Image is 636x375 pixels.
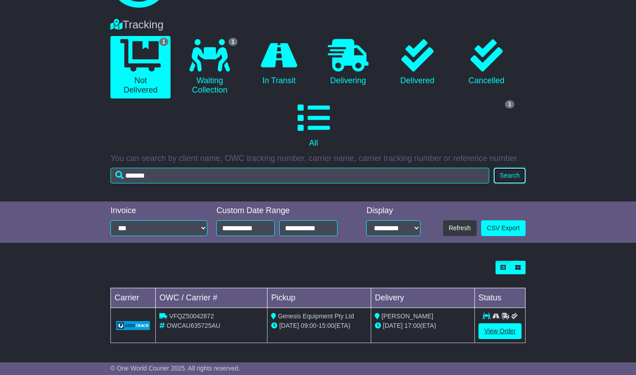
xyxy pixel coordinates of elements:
span: 17:00 [404,322,420,329]
span: 1 [159,38,169,46]
a: 1 Waiting Collection [180,36,240,98]
button: Refresh [443,220,477,236]
div: Invoice [110,206,207,216]
div: Display [366,206,421,216]
span: 1 [505,100,514,108]
a: Delivered [387,36,447,89]
span: VFQZ50042872 [169,312,214,320]
td: Delivery [371,288,475,308]
p: You can search by client name, OWC tracking number, carrier name, carrier tracking number or refe... [110,154,526,164]
a: View Order [478,323,522,339]
td: Carrier [111,288,156,308]
span: 09:00 [301,322,316,329]
span: Genesis Equipment Pty Ltd [278,312,354,320]
div: Custom Date Range [216,206,349,216]
span: [DATE] [279,322,299,329]
a: Cancelled [456,36,517,89]
td: OWC / Carrier # [156,288,268,308]
span: OWCAU635725AU [167,322,220,329]
span: 15:00 [319,322,334,329]
div: - (ETA) [271,321,367,330]
div: (ETA) [375,321,471,330]
a: In Transit [249,36,309,89]
a: 1 Not Delivered [110,36,171,98]
div: Tracking [106,18,530,31]
img: GetCarrierServiceLogo [116,321,150,330]
td: Pickup [268,288,371,308]
td: Status [475,288,526,308]
span: [PERSON_NAME] [382,312,433,320]
span: 1 [228,38,238,46]
a: Delivering [318,36,378,89]
a: 1 All [110,98,517,152]
span: [DATE] [383,322,403,329]
a: CSV Export [481,220,526,236]
span: © One World Courier 2025. All rights reserved. [110,365,240,372]
button: Search [494,168,525,183]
